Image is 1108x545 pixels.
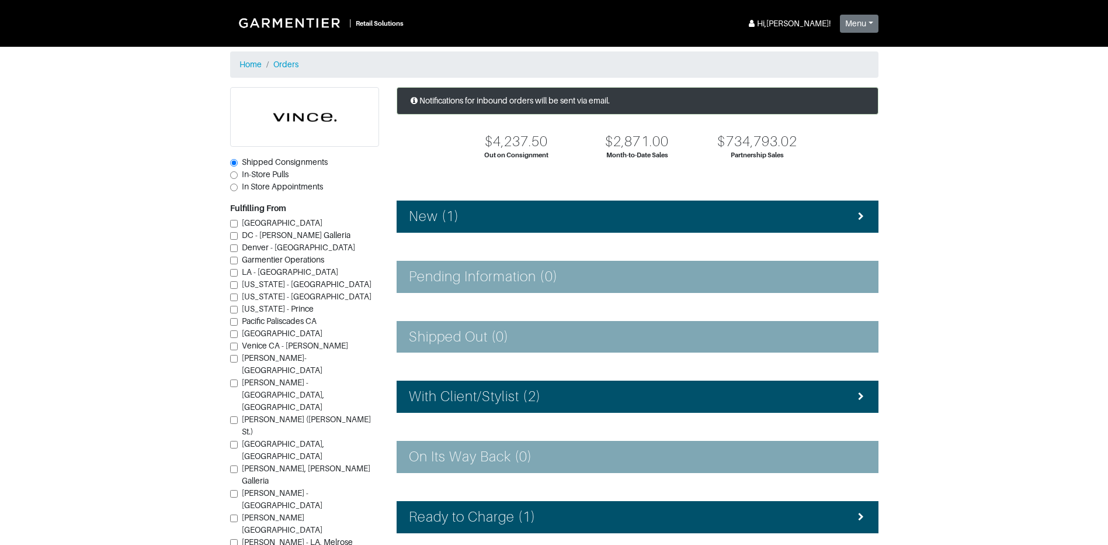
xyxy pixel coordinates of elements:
input: Pacific Paliscades CA [230,318,238,326]
input: DC - [PERSON_NAME] Galleria [230,232,238,240]
span: [PERSON_NAME], [PERSON_NAME] Galleria [242,464,370,485]
span: Venice CA - [PERSON_NAME] [242,341,348,350]
input: In Store Appointments [230,184,238,191]
input: In-Store Pulls [230,171,238,179]
span: [PERSON_NAME] ([PERSON_NAME] St.) [242,415,371,436]
button: Menu [840,15,878,33]
h4: Shipped Out (0) [409,329,509,346]
div: Partnership Sales [731,150,784,160]
div: Month-to-Date Sales [606,150,668,160]
div: $4,237.50 [485,133,548,150]
input: [PERSON_NAME] ([PERSON_NAME] St.) [230,416,238,424]
input: [PERSON_NAME], [PERSON_NAME] Galleria [230,465,238,473]
span: Garmentier Operations [242,255,324,264]
small: Retail Solutions [356,20,404,27]
input: [US_STATE] - [GEOGRAPHIC_DATA] [230,294,238,301]
h4: On Its Way Back (0) [409,449,533,465]
div: Notifications for inbound orders will be sent via email. [397,87,878,115]
h4: Ready to Charge (1) [409,509,536,526]
span: Shipped Consignments [242,157,328,167]
span: LA - [GEOGRAPHIC_DATA] [242,267,338,277]
div: $2,871.00 [605,133,668,150]
div: Out on Consignment [484,150,548,160]
input: Denver - [GEOGRAPHIC_DATA] [230,244,238,252]
a: |Retail Solutions [230,9,408,36]
span: [US_STATE] - [GEOGRAPHIC_DATA] [242,292,371,301]
span: Pacific Paliscades CA [242,316,317,326]
input: [PERSON_NAME][GEOGRAPHIC_DATA] [230,515,238,522]
span: [US_STATE] - Prince [242,304,314,313]
input: LA - [GEOGRAPHIC_DATA] [230,269,238,277]
label: Fulfilling From [230,202,286,215]
img: Garmentier [232,12,349,34]
a: Home [239,60,262,69]
span: In Store Appointments [242,182,323,191]
input: [PERSON_NAME] - [GEOGRAPHIC_DATA] [230,490,238,498]
div: $734,793.02 [717,133,797,150]
span: Denver - [GEOGRAPHIC_DATA] [242,243,355,252]
input: Venice CA - [PERSON_NAME] [230,343,238,350]
input: Shipped Consignments [230,159,238,167]
div: Hi, [PERSON_NAME] ! [746,18,831,30]
h4: With Client/Stylist (2) [409,388,541,405]
nav: breadcrumb [230,51,878,78]
span: [GEOGRAPHIC_DATA] [242,329,322,338]
span: [PERSON_NAME][GEOGRAPHIC_DATA] [242,513,322,534]
div: | [349,17,351,29]
input: [PERSON_NAME]-[GEOGRAPHIC_DATA] [230,355,238,363]
img: cyAkLTq7csKWtL9WARqkkVaF.png [231,88,378,146]
input: [GEOGRAPHIC_DATA] [230,220,238,227]
input: [US_STATE] - [GEOGRAPHIC_DATA] [230,281,238,289]
span: [US_STATE] - [GEOGRAPHIC_DATA] [242,280,371,289]
span: In-Store Pulls [242,170,289,179]
h4: New (1) [409,208,459,225]
input: Garmentier Operations [230,257,238,264]
a: Orders [273,60,298,69]
span: [GEOGRAPHIC_DATA] [242,218,322,227]
input: [PERSON_NAME] - [GEOGRAPHIC_DATA], [GEOGRAPHIC_DATA] [230,380,238,387]
span: [PERSON_NAME]-[GEOGRAPHIC_DATA] [242,353,322,375]
span: [PERSON_NAME] - [GEOGRAPHIC_DATA] [242,488,322,510]
h4: Pending Information (0) [409,268,558,285]
span: DC - [PERSON_NAME] Galleria [242,230,350,240]
span: [PERSON_NAME] - [GEOGRAPHIC_DATA], [GEOGRAPHIC_DATA] [242,378,324,412]
input: [US_STATE] - Prince [230,306,238,313]
input: [GEOGRAPHIC_DATA], [GEOGRAPHIC_DATA] [230,441,238,449]
input: [GEOGRAPHIC_DATA] [230,330,238,338]
span: [GEOGRAPHIC_DATA], [GEOGRAPHIC_DATA] [242,439,324,461]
